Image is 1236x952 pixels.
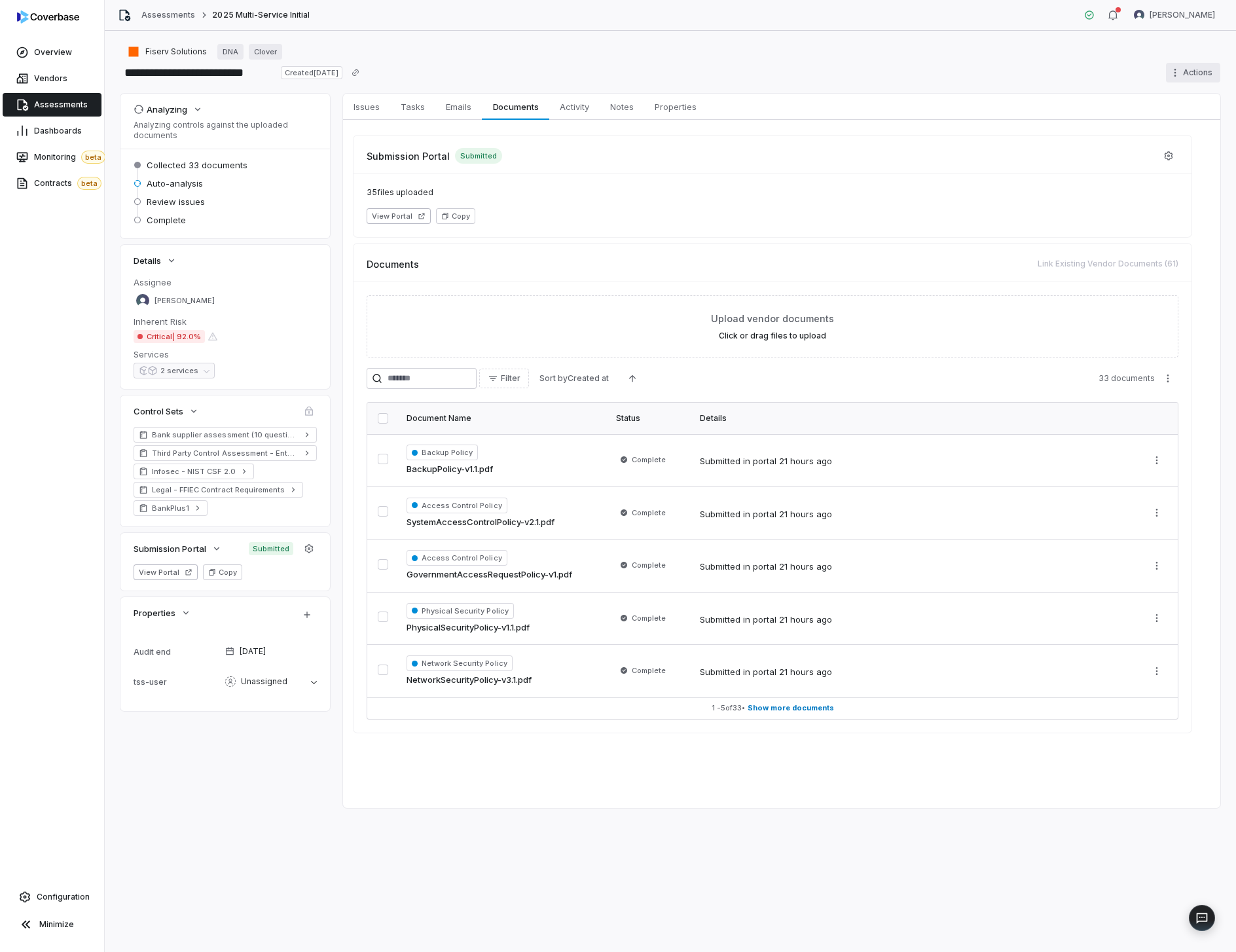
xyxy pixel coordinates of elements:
[5,911,99,938] button: Minimize
[1146,608,1167,628] button: More actions
[123,40,211,64] button: https://fiserv.com/en.html/Fiserv Solutions
[147,159,247,171] span: Collected 33 documents
[700,613,832,627] div: Submitted in portal
[134,482,303,498] a: Legal - FFIEC Contract Requirements
[779,666,832,679] div: 21 hours ago
[152,466,236,477] span: Infosec - NIST CSF 2.0
[407,674,532,687] a: NetworkSecurityPolicy-v3.1.pdf
[39,919,74,930] span: Minimize
[348,98,385,115] span: Issues
[77,177,101,190] span: beta
[554,98,594,115] span: Activity
[407,516,554,529] a: SystemAccessControlPolicy-v2.1.pdf
[152,448,299,458] span: Third Party Control Assessment - Enterprise
[81,151,105,164] span: beta
[152,485,285,495] span: Legal - FFIEC Contract Requirements
[34,151,105,164] span: Monitoring
[34,100,88,110] span: Assessments
[367,698,1178,719] button: 1 -5of33• Show more documents
[619,369,645,388] button: Ascending
[134,647,220,657] div: Audit end
[134,607,175,619] span: Properties
[488,98,544,115] span: Documents
[147,196,205,208] span: Review issues
[3,41,101,64] a: Overview
[147,177,203,189] span: Auto-analysis
[1134,10,1144,20] img: Amanda Pettenati avatar
[779,560,832,574] div: 21 hours ago
[344,61,367,84] button: Copy link
[711,312,834,325] span: Upload vendor documents
[217,44,244,60] a: DNA
[34,47,72,58] span: Overview
[130,601,195,625] button: Properties
[3,93,101,117] a: Assessments
[407,621,530,634] a: PhysicalSecurityPolicy-v1.1.pdf
[407,445,478,460] span: Backup Policy
[154,296,215,306] span: [PERSON_NAME]
[249,44,282,60] a: Clover
[1099,373,1155,384] span: 33 documents
[134,330,205,343] span: Critical | 92.0%
[1146,503,1167,522] button: More actions
[700,666,832,679] div: Submitted in portal
[1146,450,1167,470] button: More actions
[501,373,520,384] span: Filter
[632,613,666,623] span: Complete
[212,10,310,20] span: 2025 Multi-Service Initial
[134,677,220,687] div: tss-user
[241,676,287,687] span: Unassigned
[147,214,186,226] span: Complete
[134,564,198,580] button: View Portal
[700,413,1131,424] div: Details
[134,405,183,417] span: Control Sets
[632,665,666,676] span: Complete
[719,331,826,341] label: Click or drag files to upload
[627,373,638,384] svg: Ascending
[779,455,832,468] div: 21 hours ago
[407,413,600,424] div: Document Name
[407,550,507,566] span: Access Control Policy
[281,66,342,79] span: Created [DATE]
[632,454,666,465] span: Complete
[1166,63,1220,82] button: Actions
[136,294,149,307] img: David Gold avatar
[130,537,226,560] button: Submission Portal
[17,10,79,24] img: logo-D7KZi-bG.svg
[134,103,187,115] div: Analyzing
[455,148,502,164] span: Submitted
[152,503,189,513] span: BankPlus1
[134,464,254,479] a: Infosec - NIST CSF 2.0
[37,892,90,902] span: Configuration
[134,316,317,327] dt: Inherent Risk
[532,369,617,388] button: Sort byCreated at
[616,413,684,424] div: Status
[130,98,207,121] button: Analyzing
[367,208,431,224] button: View Portal
[779,508,832,521] div: 21 hours ago
[367,257,419,271] span: Documents
[407,655,513,671] span: Network Security Policy
[407,568,572,581] a: GovernmentAccessRequestPolicy-v1.pdf
[240,646,266,657] span: [DATE]
[134,348,317,360] dt: Services
[367,187,1178,198] span: 35 files uploaded
[632,507,666,518] span: Complete
[700,455,832,468] div: Submitted in portal
[220,638,322,665] button: [DATE]
[748,703,834,713] span: Show more documents
[407,498,507,513] span: Access Control Policy
[249,542,293,555] span: Submitted
[367,149,450,163] span: Submission Portal
[632,560,666,570] span: Complete
[700,508,832,521] div: Submitted in portal
[649,98,702,115] span: Properties
[134,276,317,288] dt: Assignee
[436,208,475,224] button: Copy
[5,885,99,909] a: Configuration
[3,172,101,195] a: Contractsbeta
[3,145,101,169] a: Monitoringbeta
[700,560,832,574] div: Submitted in portal
[395,98,430,115] span: Tasks
[3,119,101,143] a: Dashboards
